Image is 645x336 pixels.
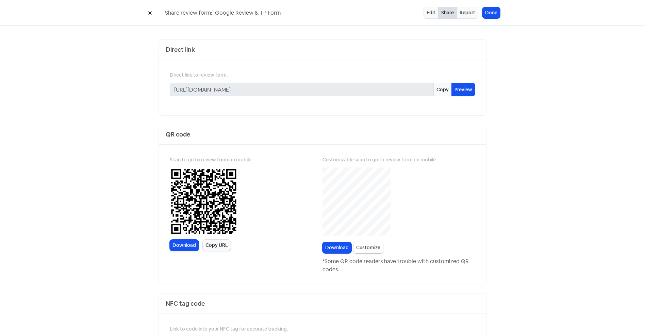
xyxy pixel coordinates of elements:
[170,240,199,251] a: Download
[170,325,288,333] label: Link to code into your NFC tag for accurate tracking.
[170,156,253,163] label: Scan to go to review form on mobile.
[424,7,439,19] a: Edit
[203,240,231,251] button: Copy URL
[482,7,500,18] button: Done
[322,242,351,253] button: Download
[159,293,486,314] div: NFC tag code
[433,83,452,96] button: Copy
[353,242,383,253] button: Customize
[170,71,228,79] label: Direct link to review form.
[165,9,212,17] span: Share review form:
[438,7,457,19] button: Share
[322,257,475,274] p: *Some QR code readers have trouble with customized QR codes.
[159,124,486,145] div: QR code
[451,83,475,96] a: Preview
[322,156,437,163] label: Customizable scan to go to review form on mobile.
[159,39,486,60] div: Direct link
[457,7,478,19] a: Report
